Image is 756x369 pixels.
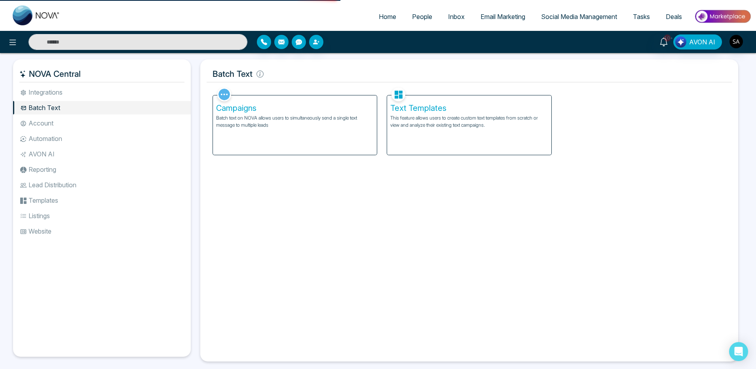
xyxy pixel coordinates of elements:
[13,178,191,192] li: Lead Distribution
[412,13,432,21] span: People
[664,34,671,42] span: 10+
[633,13,650,21] span: Tasks
[19,66,184,82] h5: NOVA Central
[371,9,404,24] a: Home
[473,9,533,24] a: Email Marketing
[440,9,473,24] a: Inbox
[481,13,525,21] span: Email Marketing
[654,34,673,48] a: 10+
[391,87,405,101] img: Text Templates
[13,224,191,238] li: Website
[13,86,191,99] li: Integrations
[13,116,191,130] li: Account
[390,103,548,113] h5: Text Templates
[729,35,743,48] img: User Avatar
[694,8,751,25] img: Market-place.gif
[13,6,60,25] img: Nova CRM Logo
[673,34,722,49] button: AVON AI
[216,103,374,113] h5: Campaigns
[13,194,191,207] li: Templates
[13,163,191,176] li: Reporting
[13,209,191,223] li: Listings
[533,9,625,24] a: Social Media Management
[404,9,440,24] a: People
[448,13,465,21] span: Inbox
[729,342,748,361] div: Open Intercom Messenger
[390,114,548,129] p: This feature allows users to create custom text templates from scratch or view and analyze their ...
[13,147,191,161] li: AVON AI
[675,36,686,48] img: Lead Flow
[689,37,715,47] span: AVON AI
[13,101,191,114] li: Batch Text
[207,66,732,82] h5: Batch Text
[625,9,658,24] a: Tasks
[13,132,191,145] li: Automation
[379,13,396,21] span: Home
[666,13,682,21] span: Deals
[658,9,690,24] a: Deals
[541,13,617,21] span: Social Media Management
[217,87,231,101] img: Campaigns
[216,114,374,129] p: Batch text on NOVA allows users to simultaneously send a single text message to multiple leads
